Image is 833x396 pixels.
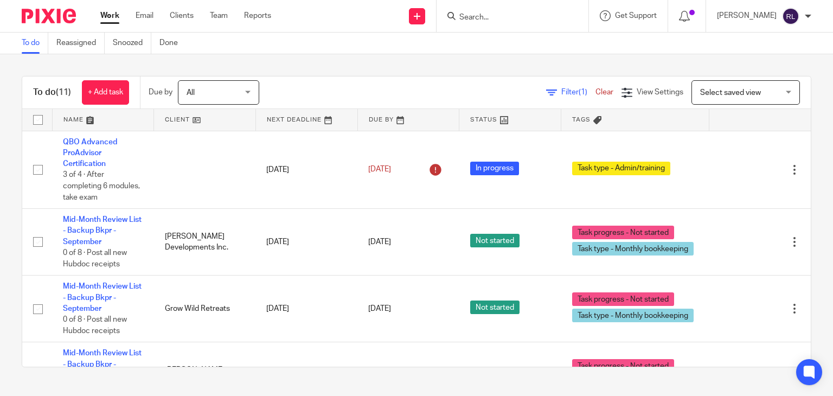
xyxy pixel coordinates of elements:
[470,234,520,247] span: Not started
[63,249,127,268] span: 0 of 8 · Post all new Hubdoc receipts
[782,8,799,25] img: svg%3E
[63,138,117,168] a: QBO Advanced ProAdvisor Certification
[572,242,694,256] span: Task type - Monthly bookkeeping
[136,10,153,21] a: Email
[615,12,657,20] span: Get Support
[56,33,105,54] a: Reassigned
[63,283,142,312] a: Mid-Month Review List - Backup Bkpr - September
[82,80,129,105] a: + Add task
[637,88,683,96] span: View Settings
[33,87,71,98] h1: To do
[572,117,591,123] span: Tags
[561,88,595,96] span: Filter
[22,33,48,54] a: To do
[458,13,556,23] input: Search
[572,226,674,239] span: Task progress - Not started
[572,292,674,306] span: Task progress - Not started
[700,89,761,97] span: Select saved view
[244,10,271,21] a: Reports
[595,88,613,96] a: Clear
[63,171,140,201] span: 3 of 4 · After completing 6 modules, take exam
[572,309,694,322] span: Task type - Monthly bookkeeping
[154,276,256,342] td: Grow Wild Retreats
[149,87,172,98] p: Due by
[187,89,195,97] span: All
[154,209,256,276] td: [PERSON_NAME] Developments Inc.
[470,301,520,314] span: Not started
[572,162,670,175] span: Task type - Admin/training
[717,10,777,21] p: [PERSON_NAME]
[210,10,228,21] a: Team
[368,238,391,246] span: [DATE]
[63,349,142,379] a: Mid-Month Review List - Backup Bkpr - September
[368,166,391,174] span: [DATE]
[255,131,357,209] td: [DATE]
[579,88,587,96] span: (1)
[159,33,186,54] a: Done
[113,33,151,54] a: Snoozed
[63,216,142,246] a: Mid-Month Review List - Backup Bkpr - September
[170,10,194,21] a: Clients
[255,209,357,276] td: [DATE]
[63,316,127,335] span: 0 of 8 · Post all new Hubdoc receipts
[368,305,391,312] span: [DATE]
[572,359,674,373] span: Task progress - Not started
[100,10,119,21] a: Work
[56,88,71,97] span: (11)
[22,9,76,23] img: Pixie
[470,162,519,175] span: In progress
[255,276,357,342] td: [DATE]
